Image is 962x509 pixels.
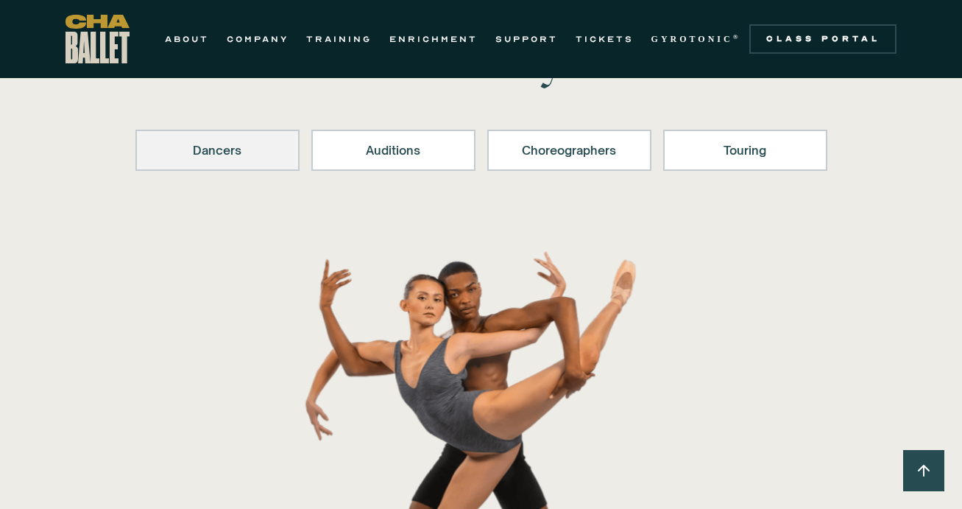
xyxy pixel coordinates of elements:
a: Touring [663,130,827,171]
a: Auditions [311,130,475,171]
a: Class Portal [749,24,896,54]
strong: GYROTONIC [651,34,733,44]
a: COMPANY [227,30,289,48]
a: home [66,15,130,63]
div: Touring [682,141,808,159]
div: Auditions [330,141,456,159]
a: SUPPORT [495,30,558,48]
div: Dancers [155,141,280,159]
a: Choreographers [487,130,651,171]
a: ENRICHMENT [389,30,478,48]
a: ABOUT [165,30,209,48]
a: Dancers [135,130,300,171]
div: Class Portal [758,33,888,45]
sup: ® [733,33,741,41]
a: TICKETS [576,30,634,48]
a: GYROTONIC® [651,30,741,48]
a: TRAINING [306,30,372,48]
div: Choreographers [506,141,632,159]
